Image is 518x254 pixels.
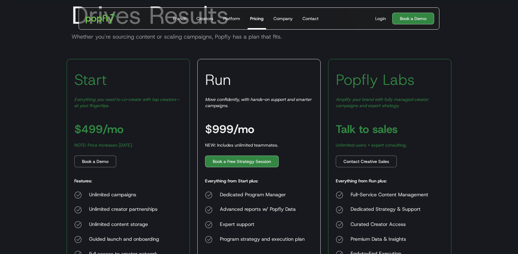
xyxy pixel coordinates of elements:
h5: Everything from Start plus: [205,178,258,184]
h5: Features: [74,178,92,184]
a: Creators [194,8,216,29]
h3: Start [74,70,107,89]
a: Contact [300,8,321,29]
div: NOTE: Price increases [DATE]. [74,142,133,148]
div: Curated Creator Access [351,221,436,228]
div: Dedicated Strategy & Support [351,206,436,214]
div: Creators [196,15,213,22]
h3: $999/mo [205,123,254,135]
a: Company [271,8,295,29]
a: Book a Demo [74,156,116,167]
h5: Everything from Run plus: [336,178,387,184]
div: Brands [173,15,187,22]
h3: Popfly Labs [336,70,415,89]
a: Contact Creative Sales [336,156,397,167]
a: Pricing [248,8,266,29]
a: Book a Free Strategy Session [205,156,279,167]
h3: Talk to sales [336,123,398,135]
div: Company [273,15,293,22]
div: Whether you're sourcing content or scaling campaigns, Popfly has a plan that fits. [67,33,451,40]
div: Unlimited campaigns [89,191,159,199]
div: NEW: Includes unlimited teammates. [205,142,278,148]
a: Book a Demo [392,13,434,24]
div: Pricing [250,15,264,22]
div: Unlimited creator partnerships [89,206,159,214]
h3: Run [205,70,231,89]
div: Platform [223,15,240,22]
div: Expert support [220,221,305,228]
div: Full-Service Content Management [351,191,436,199]
a: Platform [221,8,243,29]
div: Premium Data & Insights [351,236,436,243]
a: Brands [171,8,189,29]
div: Unlimited users + expert consulting. [336,142,407,148]
div: Advanced reports w/ Popfly Data [220,206,305,214]
div: Book a Demo [82,158,109,164]
div: Guided launch and onboarding [89,236,159,243]
div: Book a Free Strategy Session [213,158,271,164]
em: Amplify your brand with fully managed creator campaigns and expert strategy. [336,97,428,108]
div: Contact Creative Sales [343,158,389,164]
a: home [81,9,121,28]
div: Program strategy and execution plan [220,236,305,243]
em: Move confidently, with hands-on support and smarter campaigns. [205,97,311,108]
div: Dedicated Program Manager [220,191,305,199]
div: Unlimited content storage [89,221,159,228]
a: Login [373,15,388,22]
div: Contact [302,15,319,22]
h3: $499/mo [74,123,124,135]
em: Everything you need to co-create with top creators—at your fingertips. [74,97,180,108]
div: Login [375,15,386,22]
